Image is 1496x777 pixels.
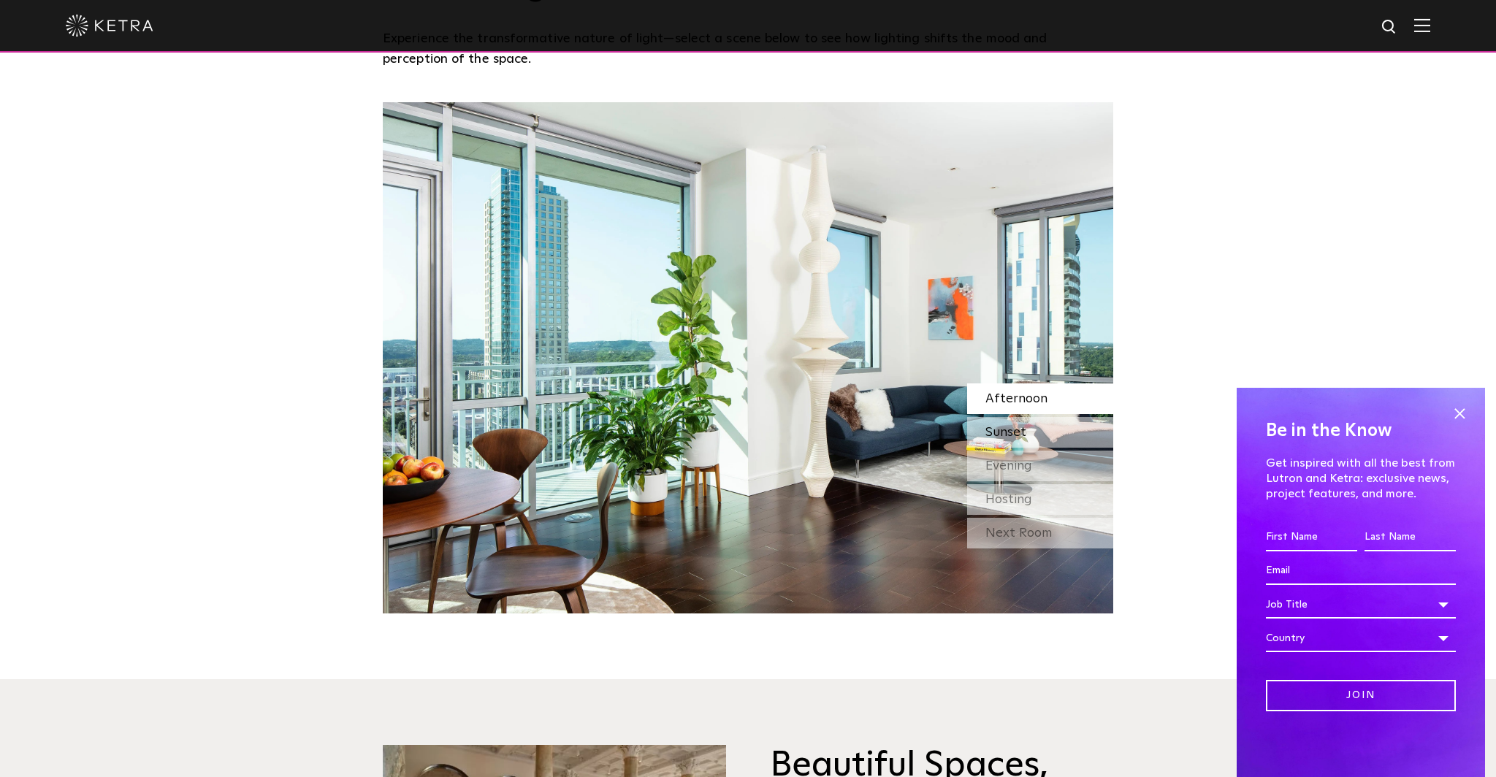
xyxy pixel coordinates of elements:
[383,102,1113,613] img: SS_HBD_LivingRoom_Desktop_01
[985,426,1026,439] span: Sunset
[1266,557,1456,585] input: Email
[985,493,1032,506] span: Hosting
[985,459,1032,472] span: Evening
[1266,680,1456,711] input: Join
[1381,18,1399,37] img: search icon
[985,392,1047,405] span: Afternoon
[1414,18,1430,32] img: Hamburger%20Nav.svg
[967,518,1113,548] div: Next Room
[1266,591,1456,619] div: Job Title
[66,15,153,37] img: ketra-logo-2019-white
[1365,524,1456,551] input: Last Name
[1266,624,1456,652] div: Country
[1266,524,1357,551] input: First Name
[1266,417,1456,445] h4: Be in the Know
[1266,456,1456,501] p: Get inspired with all the best from Lutron and Ketra: exclusive news, project features, and more.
